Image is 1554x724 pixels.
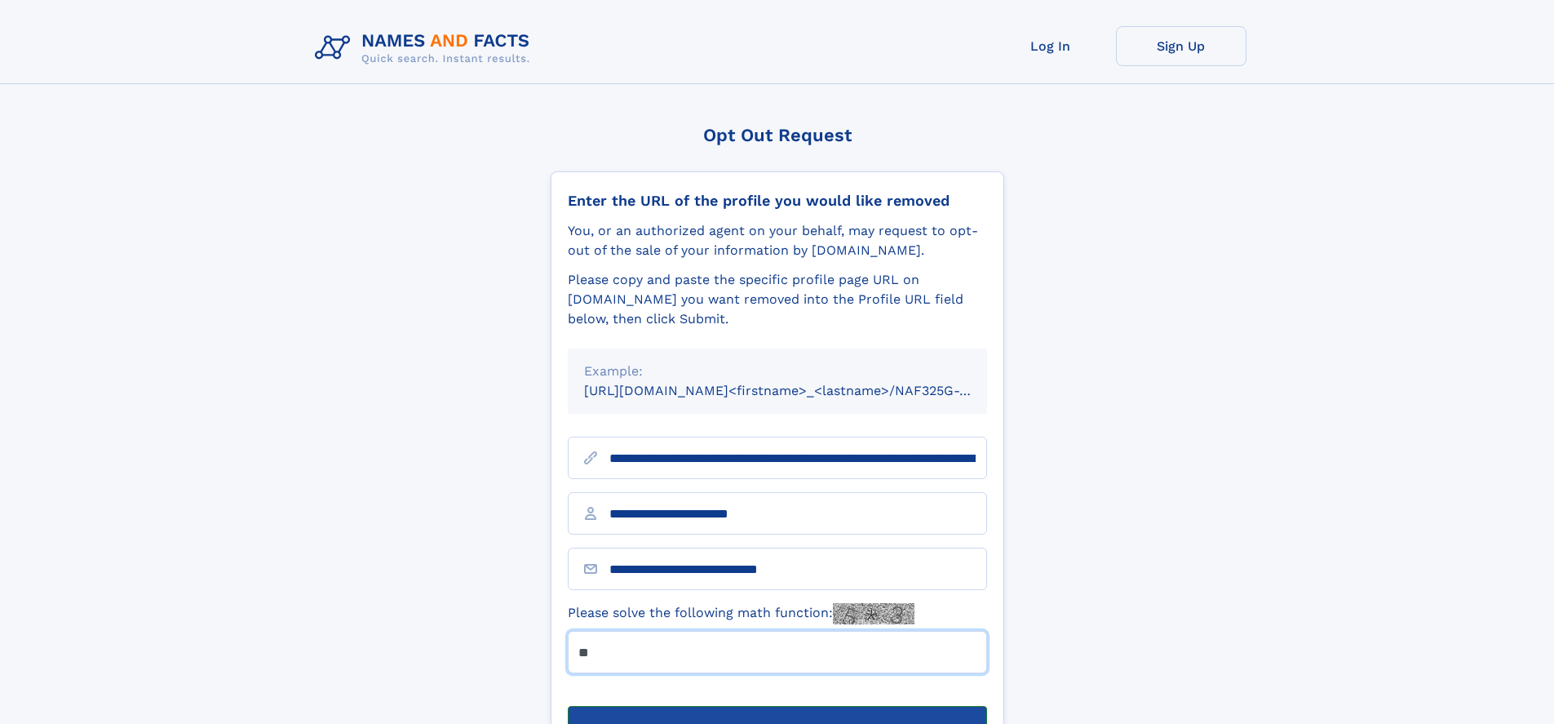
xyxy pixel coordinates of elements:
a: Sign Up [1116,26,1246,66]
div: Please copy and paste the specific profile page URL on [DOMAIN_NAME] you want removed into the Pr... [568,270,987,329]
a: Log In [985,26,1116,66]
div: Enter the URL of the profile you would like removed [568,192,987,210]
div: You, or an authorized agent on your behalf, may request to opt-out of the sale of your informatio... [568,221,987,260]
label: Please solve the following math function: [568,603,914,624]
div: Example: [584,362,971,381]
small: [URL][DOMAIN_NAME]<firstname>_<lastname>/NAF325G-xxxxxxxx [584,383,1018,398]
div: Opt Out Request [551,125,1004,145]
img: Logo Names and Facts [308,26,543,70]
